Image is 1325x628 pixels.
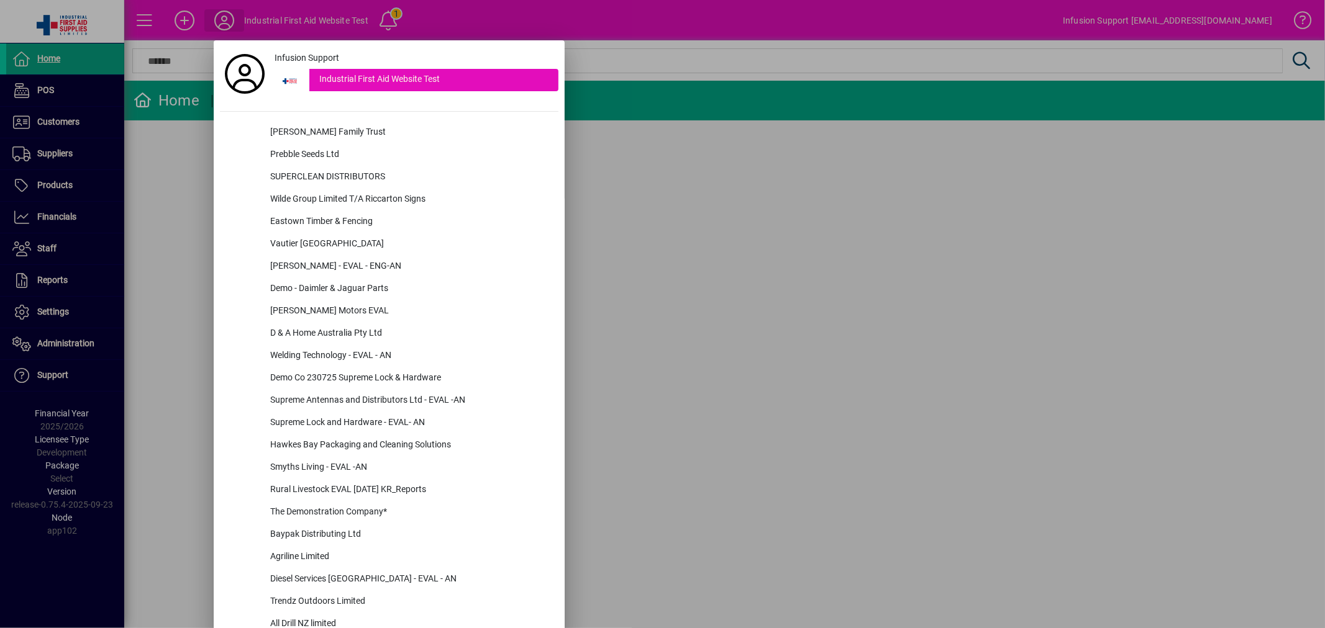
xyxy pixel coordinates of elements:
[260,479,558,501] div: Rural Livestock EVAL [DATE] KR_Reports
[220,412,558,434] button: Supreme Lock and Hardware - EVAL- AN
[260,144,558,166] div: Prebble Seeds Ltd
[260,323,558,345] div: D & A Home Australia Pty Ltd
[260,524,558,546] div: Baypak Distributing Ltd
[220,189,558,211] button: Wilde Group Limited T/A Riccarton Signs
[260,546,558,568] div: Agriline Limited
[220,479,558,501] button: Rural Livestock EVAL [DATE] KR_Reports
[220,367,558,390] button: Demo Co 230725 Supreme Lock & Hardware
[220,501,558,524] button: The Demonstration Company*
[260,233,558,256] div: Vautier [GEOGRAPHIC_DATA]
[220,211,558,233] button: Eastown Timber & Fencing
[260,457,558,479] div: Smyths Living - EVAL -AN
[220,546,558,568] button: Agriline Limited
[260,189,558,211] div: Wilde Group Limited T/A Riccarton Signs
[260,390,558,412] div: Supreme Antennas and Distributors Ltd - EVAL -AN
[220,166,558,189] button: SUPERCLEAN DISTRIBUTORS
[260,345,558,367] div: Welding Technology - EVAL - AN
[220,457,558,479] button: Smyths Living - EVAL -AN
[260,278,558,300] div: Demo - Daimler & Jaguar Parts
[260,367,558,390] div: Demo Co 230725 Supreme Lock & Hardware
[260,412,558,434] div: Supreme Lock and Hardware - EVAL- AN
[270,69,558,91] button: Industrial First Aid Website Test
[220,568,558,591] button: Diesel Services [GEOGRAPHIC_DATA] - EVAL - AN
[275,52,339,65] span: Infusion Support
[220,345,558,367] button: Welding Technology - EVAL - AN
[260,166,558,189] div: SUPERCLEAN DISTRIBUTORS
[260,211,558,233] div: Eastown Timber & Fencing
[220,122,558,144] button: [PERSON_NAME] Family Trust
[220,144,558,166] button: Prebble Seeds Ltd
[309,69,558,91] div: Industrial First Aid Website Test
[260,501,558,524] div: The Demonstration Company*
[220,434,558,457] button: Hawkes Bay Packaging and Cleaning Solutions
[220,591,558,613] button: Trendz Outdoors Limited
[220,63,270,85] a: Profile
[260,300,558,323] div: [PERSON_NAME] Motors EVAL
[220,390,558,412] button: Supreme Antennas and Distributors Ltd - EVAL -AN
[220,300,558,323] button: [PERSON_NAME] Motors EVAL
[220,278,558,300] button: Demo - Daimler & Jaguar Parts
[220,524,558,546] button: Baypak Distributing Ltd
[260,122,558,144] div: [PERSON_NAME] Family Trust
[220,256,558,278] button: [PERSON_NAME] - EVAL - ENG-AN
[260,256,558,278] div: [PERSON_NAME] - EVAL - ENG-AN
[220,323,558,345] button: D & A Home Australia Pty Ltd
[260,591,558,613] div: Trendz Outdoors Limited
[270,47,558,69] a: Infusion Support
[260,434,558,457] div: Hawkes Bay Packaging and Cleaning Solutions
[260,568,558,591] div: Diesel Services [GEOGRAPHIC_DATA] - EVAL - AN
[220,233,558,256] button: Vautier [GEOGRAPHIC_DATA]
